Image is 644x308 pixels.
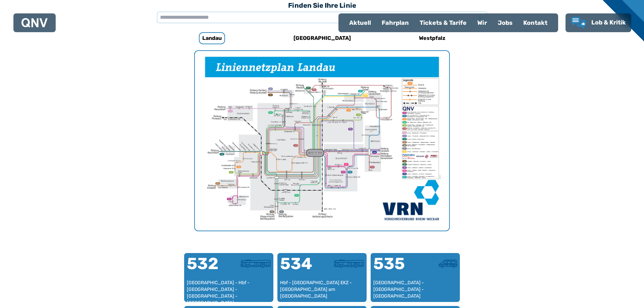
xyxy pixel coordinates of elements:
[492,14,518,32] a: Jobs
[21,16,48,29] a: QNV Logo
[472,14,492,32] a: Wir
[187,256,229,280] div: 532
[387,30,477,46] a: Westpfalz
[373,256,415,280] div: 535
[199,32,225,44] h6: Landau
[291,33,354,44] h6: [GEOGRAPHIC_DATA]
[591,19,626,26] span: Lob & Kritik
[334,260,364,268] img: Stadtbus
[439,260,457,268] img: Kleinbus
[241,260,271,268] img: Stadtbus
[414,14,472,32] a: Tickets & Tarife
[277,30,367,46] a: [GEOGRAPHIC_DATA]
[376,14,414,32] a: Fahrplan
[373,280,457,299] div: [GEOGRAPHIC_DATA] - [GEOGRAPHIC_DATA] - [GEOGRAPHIC_DATA]
[344,14,376,32] a: Aktuell
[21,18,48,27] img: QNV Logo
[195,51,449,231] img: Netzpläne Landau Seite 1 von 1
[280,280,364,299] div: Hbf - [GEOGRAPHIC_DATA] EKZ - [GEOGRAPHIC_DATA] am [GEOGRAPHIC_DATA]
[195,51,449,231] div: My Favorite Images
[187,280,271,299] div: [GEOGRAPHIC_DATA] - Hbf - [GEOGRAPHIC_DATA] - [GEOGRAPHIC_DATA] - [GEOGRAPHIC_DATA] - [GEOGRAPHIC...
[416,33,448,44] h6: Westpfalz
[518,14,553,32] a: Kontakt
[167,30,257,46] a: Landau
[571,17,626,29] a: Lob & Kritik
[195,51,449,231] li: 1 von 1
[280,256,322,280] div: 534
